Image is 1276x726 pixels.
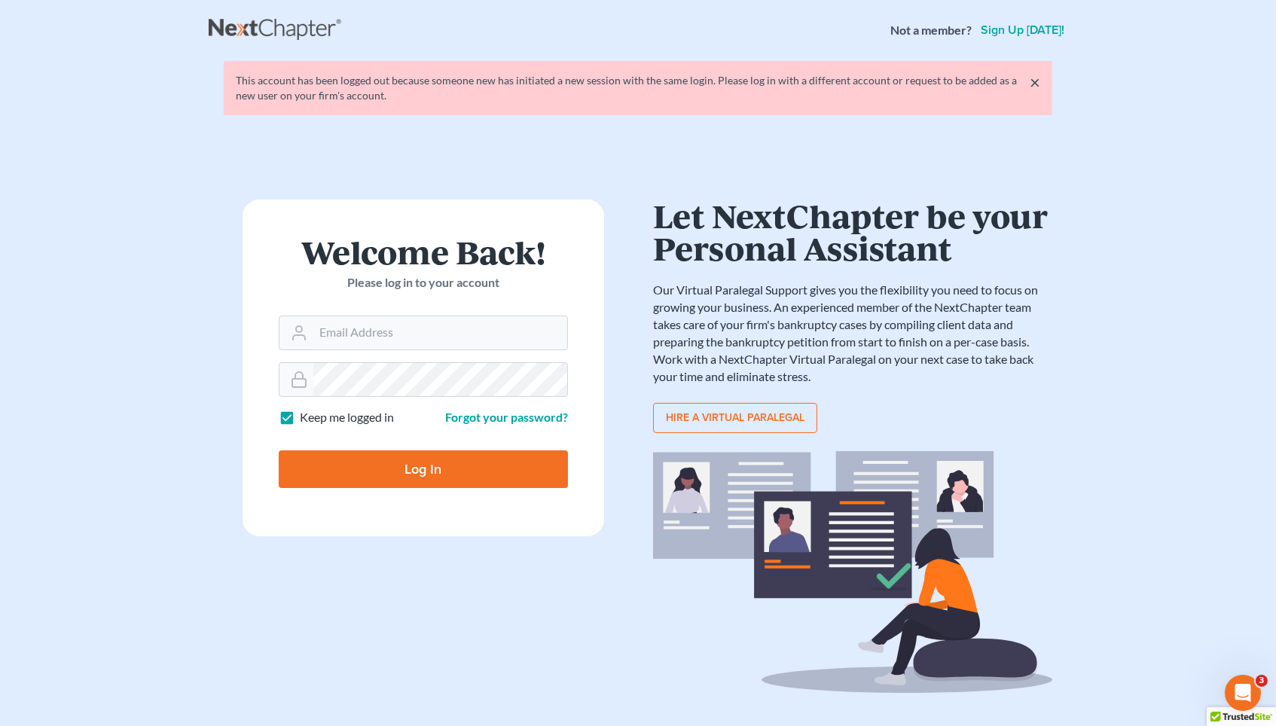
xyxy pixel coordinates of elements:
img: virtual_paralegal_bg-b12c8cf30858a2b2c02ea913d52db5c468ecc422855d04272ea22d19010d70dc.svg [653,451,1052,693]
p: Our Virtual Paralegal Support gives you the flexibility you need to focus on growing your busines... [653,282,1052,385]
iframe: Intercom live chat [1225,675,1261,711]
a: × [1030,73,1040,91]
strong: Not a member? [890,22,972,39]
input: Email Address [313,316,567,349]
a: Hire a virtual paralegal [653,403,817,433]
h1: Welcome Back! [279,236,568,268]
a: Forgot your password? [445,410,568,424]
h1: Let NextChapter be your Personal Assistant [653,200,1052,264]
div: This account has been logged out because someone new has initiated a new session with the same lo... [236,73,1040,103]
a: Sign up [DATE]! [978,24,1067,36]
span: 3 [1256,675,1268,687]
input: Log In [279,450,568,488]
p: Please log in to your account [279,274,568,291]
label: Keep me logged in [300,409,394,426]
